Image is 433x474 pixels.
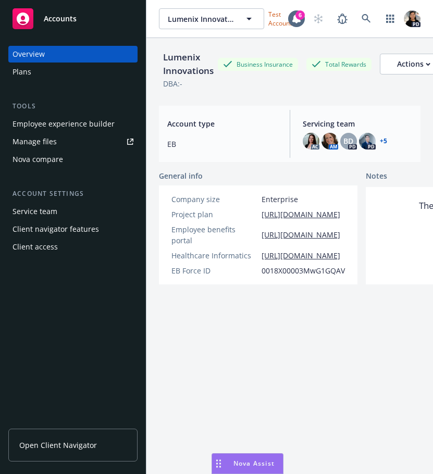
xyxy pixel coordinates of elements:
[13,221,99,238] div: Client navigator features
[13,46,45,63] div: Overview
[159,8,264,29] button: Lumenix Innovations
[380,8,401,29] a: Switch app
[171,194,257,205] div: Company size
[8,203,138,220] a: Service team
[233,459,275,468] span: Nova Assist
[13,203,57,220] div: Service team
[44,15,77,23] span: Accounts
[8,64,138,80] a: Plans
[171,250,257,261] div: Healthcare Informatics
[321,133,338,149] img: photo
[13,64,31,80] div: Plans
[295,9,305,19] div: 6
[262,265,345,276] span: 0018X00003MwG1GQAV
[13,116,115,132] div: Employee experience builder
[380,138,387,144] a: +5
[218,58,298,71] div: Business Insurance
[19,440,97,451] span: Open Client Navigator
[332,8,353,29] a: Report a Bug
[168,14,236,24] span: Lumenix Innovations
[8,4,138,33] a: Accounts
[264,9,308,29] span: Test Account
[356,8,377,29] a: Search
[262,209,340,220] a: [URL][DOMAIN_NAME]
[262,194,298,205] span: Enterprise
[8,189,138,199] div: Account settings
[167,118,277,129] span: Account type
[8,46,138,63] a: Overview
[171,209,257,220] div: Project plan
[262,250,340,261] a: [URL][DOMAIN_NAME]
[306,58,372,71] div: Total Rewards
[8,101,138,111] div: Tools
[343,135,353,146] span: BD
[303,118,413,129] span: Servicing team
[308,8,329,29] a: Start snowing
[13,133,57,150] div: Manage files
[167,139,277,149] span: EB
[8,116,138,132] a: Employee experience builder
[268,10,294,28] span: Test Account
[404,10,420,27] img: photo
[8,151,138,168] a: Nova compare
[8,221,138,238] a: Client navigator features
[159,51,218,78] div: Lumenix Innovations
[171,224,257,246] div: Employee benefits portal
[171,265,257,276] div: EB Force ID
[366,170,387,183] span: Notes
[159,170,203,181] span: General info
[13,151,63,168] div: Nova compare
[8,133,138,150] a: Manage files
[303,133,319,149] img: photo
[397,54,430,74] div: Actions
[13,239,58,255] div: Client access
[262,229,340,240] a: [URL][DOMAIN_NAME]
[8,239,138,255] a: Client access
[359,133,376,149] img: photo
[212,453,283,474] button: Nova Assist
[163,78,182,89] div: DBA: -
[212,454,225,473] div: Drag to move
